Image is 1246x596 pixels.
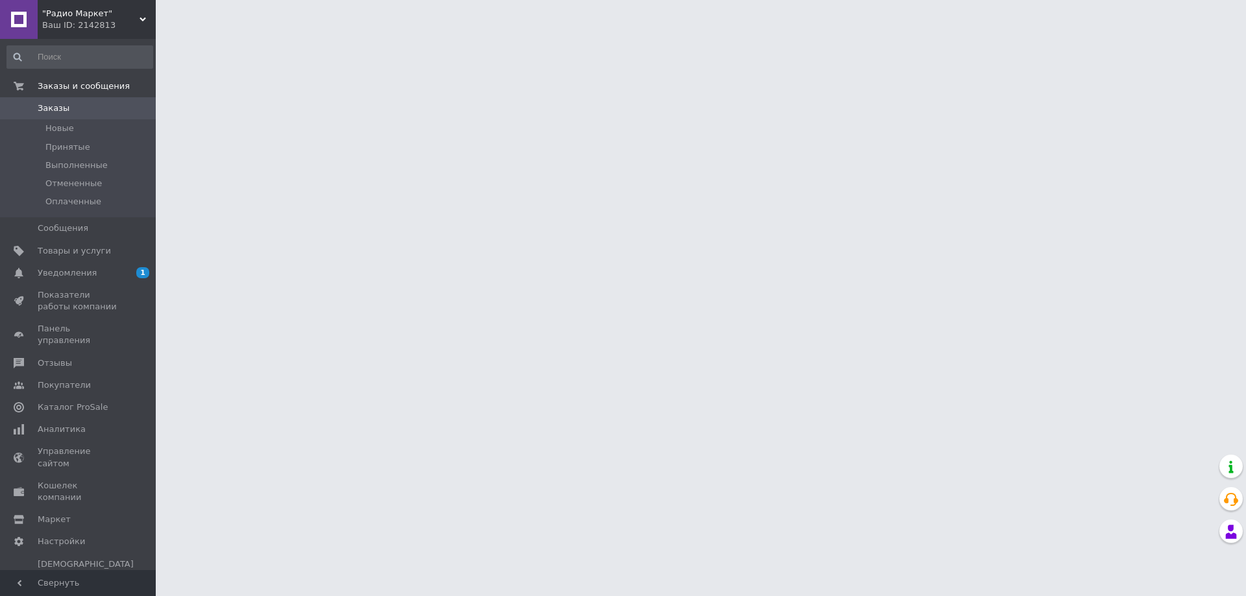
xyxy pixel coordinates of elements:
[45,141,90,153] span: Принятые
[6,45,153,69] input: Поиск
[38,222,88,234] span: Сообщения
[38,480,120,503] span: Кошелек компании
[38,514,71,525] span: Маркет
[38,289,120,313] span: Показатели работы компании
[45,123,74,134] span: Новые
[42,19,156,31] div: Ваш ID: 2142813
[45,178,102,189] span: Отмененные
[38,446,120,469] span: Управление сайтом
[38,267,97,279] span: Уведомления
[38,80,130,92] span: Заказы и сообщения
[38,102,69,114] span: Заказы
[42,8,140,19] span: "Радио Маркет"
[38,536,85,547] span: Настройки
[38,323,120,346] span: Панель управления
[45,160,108,171] span: Выполненные
[38,401,108,413] span: Каталог ProSale
[38,423,86,435] span: Аналитика
[38,245,111,257] span: Товары и услуги
[45,196,101,208] span: Оплаченные
[38,357,72,369] span: Отзывы
[38,558,134,594] span: [DEMOGRAPHIC_DATA] и счета
[136,267,149,278] span: 1
[38,379,91,391] span: Покупатели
